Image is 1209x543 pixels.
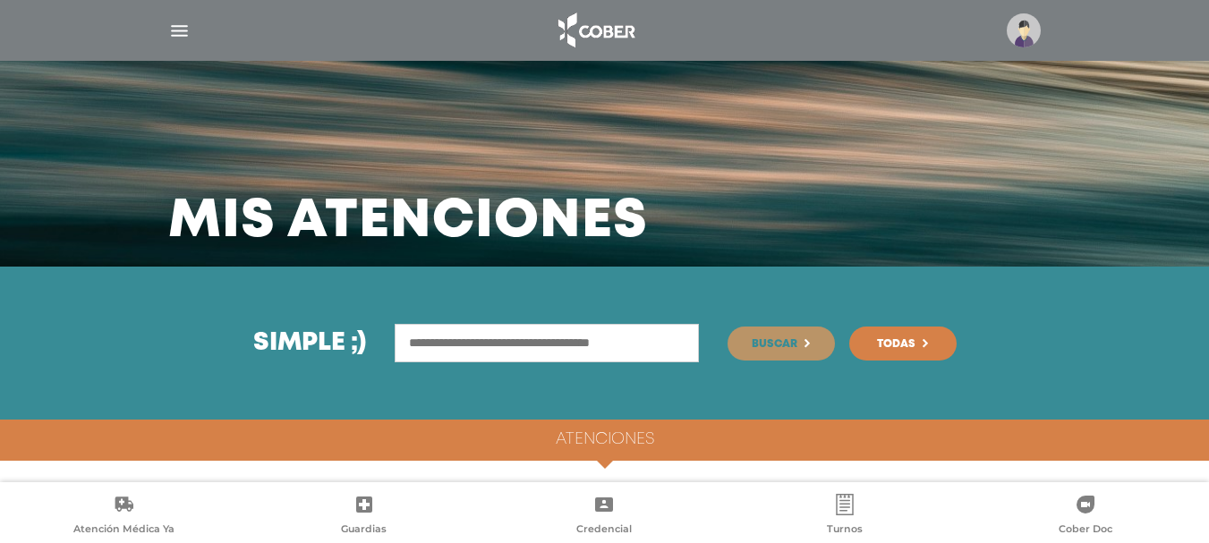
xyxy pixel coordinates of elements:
[73,522,175,539] span: Atención Médica Ya
[752,339,797,350] span: Buscar
[1059,522,1112,539] span: Cober Doc
[725,494,966,539] a: Turnos
[556,430,654,450] h4: Atenciones
[244,494,485,539] a: Guardias
[549,9,643,52] img: logo_cober_home-white.png
[849,327,957,361] a: Todas
[576,522,632,539] span: Credencial
[4,494,244,539] a: Atención Médica Ya
[965,494,1205,539] a: Cober Doc
[341,522,387,539] span: Guardias
[253,332,345,354] span: Simple
[484,494,725,539] a: Credencial
[827,522,863,539] span: Turnos
[168,199,648,245] h3: Mis atenciones
[1007,13,1041,47] img: profile-placeholder.svg
[351,332,366,354] span: ;)
[168,20,191,42] img: Cober_menu-lines-white.svg
[728,327,835,361] button: Buscar
[877,339,915,350] span: Todas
